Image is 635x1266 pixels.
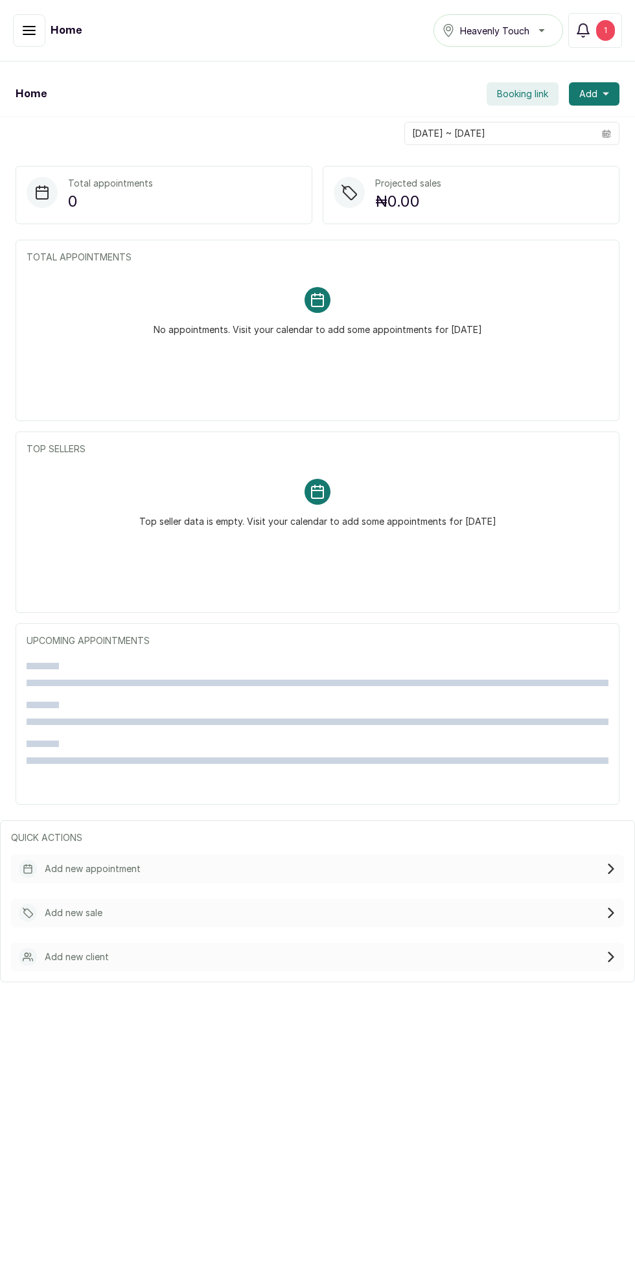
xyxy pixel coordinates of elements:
div: 1 [596,20,615,41]
p: Top seller data is empty. Visit your calendar to add some appointments for [DATE] [139,505,496,528]
button: Booking link [487,82,559,106]
p: Add new sale [45,906,102,919]
h1: Home [16,86,47,102]
p: No appointments. Visit your calendar to add some appointments for [DATE] [154,313,482,336]
p: ₦0.00 [375,190,441,213]
span: Booking link [497,87,548,100]
svg: calendar [602,129,611,138]
p: TOTAL APPOINTMENTS [27,251,608,264]
p: TOP SELLERS [27,443,608,455]
button: Add [569,82,619,106]
p: Add new appointment [45,862,141,875]
p: Total appointments [68,177,153,190]
button: Heavenly Touch [433,14,563,47]
button: 1 [568,13,622,48]
p: Add new client [45,950,109,963]
p: QUICK ACTIONS [11,831,624,844]
span: Add [579,87,597,100]
p: 0 [68,190,153,213]
p: Projected sales [375,177,441,190]
p: UPCOMING APPOINTMENTS [27,634,608,647]
span: Heavenly Touch [460,24,529,38]
h1: Home [51,23,82,38]
input: Select date [405,122,594,144]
